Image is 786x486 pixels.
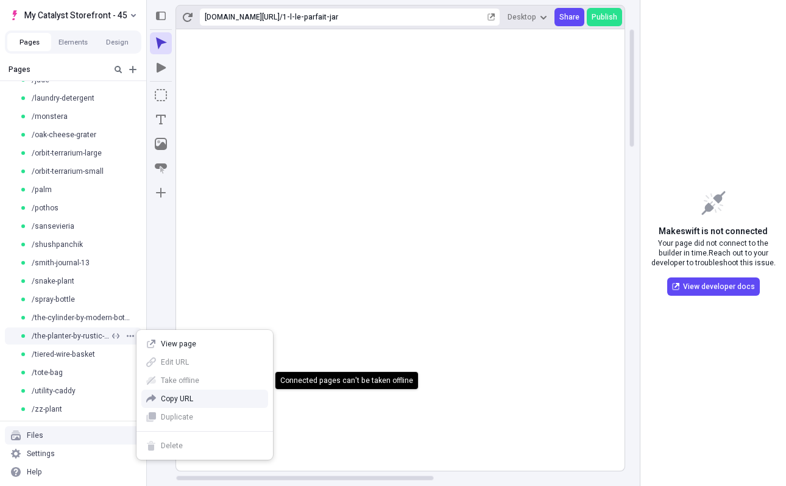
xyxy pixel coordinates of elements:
[7,33,51,51] button: Pages
[51,33,95,51] button: Elements
[150,157,172,179] button: Button
[32,404,62,414] span: /zz-plant
[667,277,760,296] a: View developer docs
[24,8,127,23] span: My Catalyst Storefront - 45
[150,109,172,130] button: Text
[503,8,552,26] button: Desktop
[32,276,74,286] span: /snake-plant
[32,185,52,195] span: /palm
[32,93,94,103] span: /laundry-detergent
[650,238,776,268] span: Your page did not connect to the builder in time. Reach out to your developer to troubleshoot thi...
[32,295,75,304] span: /spray-bottle
[554,8,584,26] button: Share
[32,368,63,377] span: /tote-bag
[161,339,263,349] span: View page
[32,240,83,249] span: /shushpanchik
[32,221,74,231] span: /sansevieria
[150,133,172,155] button: Image
[32,112,68,121] span: /monstera
[587,8,622,26] button: Publish
[126,62,140,77] button: Add new
[32,130,96,140] span: /oak-cheese-grater
[280,12,283,22] div: /
[592,12,617,22] span: Publish
[161,412,263,422] span: Duplicate
[161,441,263,451] span: Delete
[283,12,485,22] div: 1-l-le-parfait-jar
[5,6,141,24] button: Select site
[9,65,106,74] div: Pages
[32,258,90,268] span: /smith-journal-13
[161,376,263,385] span: Take offline
[27,431,43,440] div: Files
[161,394,263,404] span: Copy URL
[559,12,579,22] span: Share
[27,467,42,477] div: Help
[508,12,536,22] span: Desktop
[659,225,768,238] span: Makeswift is not connected
[32,386,76,396] span: /utility-caddy
[32,331,110,341] span: /the-planter-by-rustic-roots
[32,166,104,176] span: /orbit-terrarium-small
[95,33,139,51] button: Design
[32,349,95,359] span: /tiered-wire-basket
[32,203,58,213] span: /pothos
[32,313,132,323] span: /the-cylinder-by-modern-botany
[27,449,55,459] div: Settings
[205,12,280,22] div: [URL][DOMAIN_NAME]
[150,84,172,106] button: Box
[161,357,263,367] span: Edit URL
[32,148,102,158] span: /orbit-terrarium-large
